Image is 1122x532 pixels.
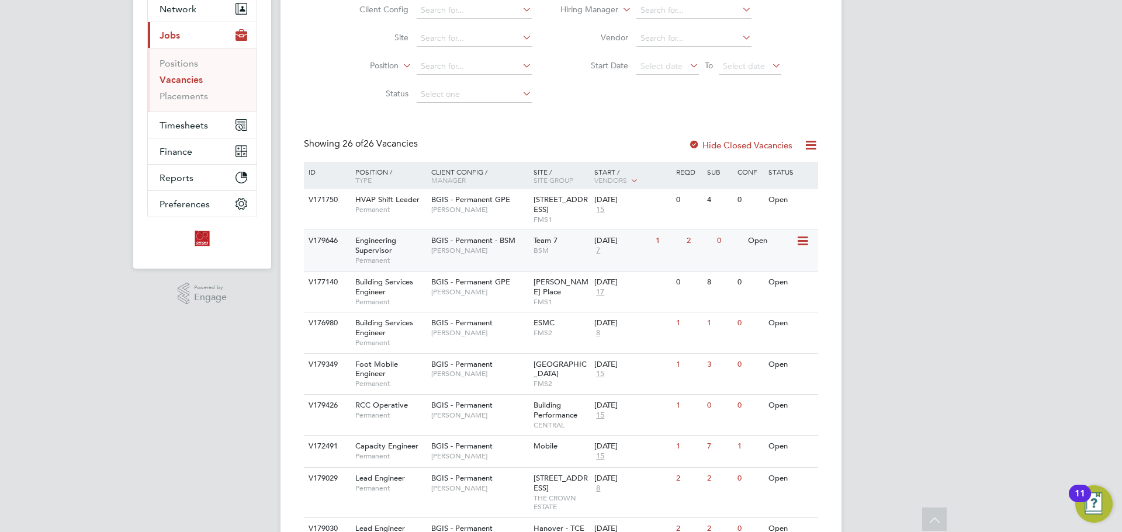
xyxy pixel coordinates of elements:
span: [PERSON_NAME] [431,287,528,297]
span: BGIS - Permanent GPE [431,194,510,204]
a: Placements [160,91,208,102]
span: 26 of [342,138,363,149]
div: Open [766,189,816,211]
div: 7 [704,436,735,457]
div: 2 [684,230,714,252]
span: BGIS - Permanent [431,359,493,369]
button: Jobs [148,22,257,48]
div: [DATE] [594,401,670,411]
div: 1 [673,312,704,334]
div: Open [766,468,816,489]
div: 8 [704,272,735,293]
div: 1 [735,436,765,457]
span: Foot Mobile Engineer [355,359,398,379]
span: Permanent [355,297,425,307]
div: V179646 [306,230,347,252]
span: Engineering Supervisor [355,235,396,255]
label: Client Config [341,4,408,15]
div: Open [766,312,816,334]
label: Position [331,60,399,72]
a: Powered byEngage [178,283,227,305]
span: [PERSON_NAME] [431,451,528,461]
div: Open [766,272,816,293]
div: 2 [704,468,735,489]
span: [GEOGRAPHIC_DATA] [534,359,587,379]
span: 17 [594,287,606,297]
div: [DATE] [594,441,670,451]
span: [STREET_ADDRESS] [534,194,588,214]
div: 1 [673,436,704,457]
button: Timesheets [148,112,257,138]
span: BGIS - Permanent [431,473,493,483]
div: 0 [735,395,765,416]
span: THE CROWN ESTATE [534,493,589,512]
div: Open [766,436,816,457]
button: Preferences [148,191,257,217]
div: 11 [1075,493,1085,509]
div: 0 [735,189,765,211]
span: Permanent [355,205,425,214]
div: 0 [735,468,765,489]
span: Jobs [160,30,180,41]
div: 0 [704,395,735,416]
span: BGIS - Permanent [431,400,493,410]
div: ID [306,162,347,182]
span: ESMC [534,318,555,328]
div: Sub [704,162,735,182]
span: Permanent [355,451,425,461]
div: 3 [704,354,735,375]
div: Start / [591,162,673,191]
span: [PERSON_NAME] [431,411,528,420]
span: Team 7 [534,235,557,245]
span: [PERSON_NAME] [431,246,528,255]
div: Jobs [148,48,257,112]
div: 0 [735,312,765,334]
a: Go to home page [147,229,257,248]
div: Conf [735,162,765,182]
span: [PERSON_NAME] [431,328,528,338]
span: [STREET_ADDRESS] [534,473,588,493]
div: Showing [304,138,420,150]
span: Permanent [355,484,425,493]
div: V171750 [306,189,347,211]
div: Position / [347,162,428,190]
span: 26 Vacancies [342,138,418,149]
input: Search for... [417,58,532,75]
div: V179426 [306,395,347,416]
div: V179029 [306,468,347,489]
button: Open Resource Center, 11 new notifications [1075,485,1113,523]
span: Finance [160,146,192,157]
img: optionsresourcing-logo-retina.png [193,229,212,248]
span: BGIS - Permanent GPE [431,277,510,287]
span: Powered by [194,283,227,293]
span: Permanent [355,338,425,347]
div: [DATE] [594,360,670,370]
span: BGIS - Permanent - BSM [431,235,515,245]
div: Open [766,395,816,416]
div: [DATE] [594,474,670,484]
div: 1 [704,312,735,334]
span: RCC Operative [355,400,408,410]
span: FMS1 [534,297,589,307]
div: V179349 [306,354,347,375]
span: Network [160,4,196,15]
div: 1 [673,354,704,375]
span: Building Services Engineer [355,277,413,297]
div: Open [766,354,816,375]
div: V176980 [306,312,347,334]
span: CENTRAL [534,420,589,430]
span: Site Group [534,175,573,185]
span: 8 [594,328,602,338]
span: Timesheets [160,120,208,131]
span: 7 [594,246,602,256]
div: [DATE] [594,318,670,328]
span: Engage [194,293,227,302]
label: Start Date [561,60,628,71]
div: V177140 [306,272,347,293]
div: 1 [653,230,683,252]
span: 15 [594,205,606,215]
span: Preferences [160,199,210,210]
div: Reqd [673,162,704,182]
span: [PERSON_NAME] [431,484,528,493]
label: Vendor [561,32,628,43]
